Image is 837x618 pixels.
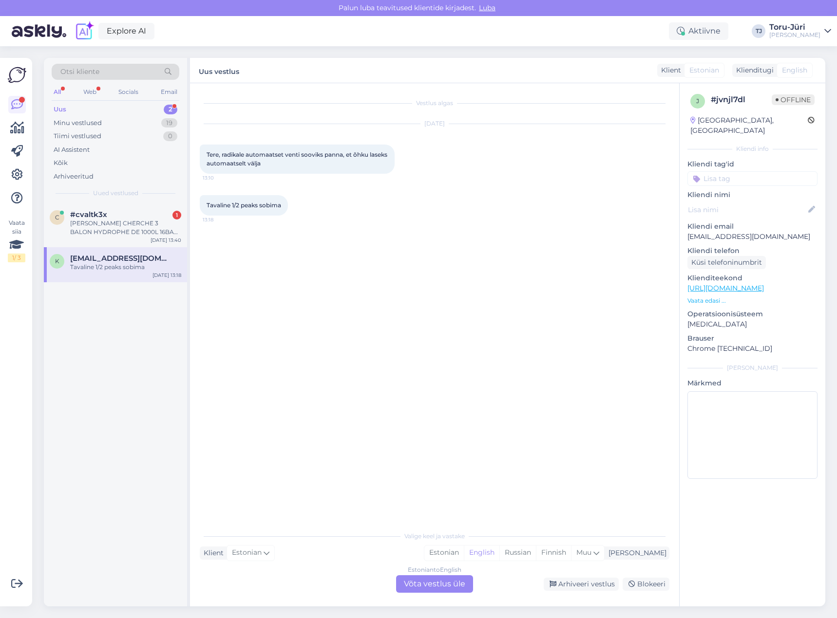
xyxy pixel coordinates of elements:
div: 19 [161,118,177,128]
p: [MEDICAL_DATA] [687,319,818,329]
div: Vestlus algas [200,99,669,108]
a: [URL][DOMAIN_NAME] [687,284,764,292]
p: Kliendi email [687,221,818,232]
span: kevliiver@gmail.com [70,254,171,263]
div: Tavaline 1/2 peaks sobima [70,263,181,272]
p: Kliendi tag'id [687,159,818,169]
div: 1 [172,211,181,219]
div: Arhiveeritud [54,172,94,182]
p: Brauser [687,333,818,344]
div: [PERSON_NAME] CHERCHE 3 BALON HYDROPHE DE 1000L 16BAR SVP LE PRIX ET DISPONIBILITE FICHE TECHENIQUE [70,219,181,236]
div: [PERSON_NAME] [605,548,666,558]
div: 0 [163,131,177,141]
img: explore-ai [74,21,95,41]
span: Tere, radikale automaatset venti sooviks panna, et õhku laseks automaatselt välja [207,151,389,167]
div: Russian [499,545,536,560]
div: Finnish [536,545,571,560]
span: j [696,97,699,105]
span: c [55,214,59,221]
span: Tavaline 1/2 peaks sobima [207,201,281,209]
span: Estonian [232,547,262,558]
div: Võta vestlus üle [396,575,473,593]
div: English [464,545,499,560]
div: Arhiveeri vestlus [544,578,619,591]
div: Toru-Jüri [769,23,820,31]
div: Uus [54,105,66,114]
div: Web [81,86,98,98]
div: Socials [116,86,140,98]
div: [DATE] [200,119,669,128]
span: English [782,65,807,75]
span: Otsi kliente [60,67,99,77]
div: Email [159,86,179,98]
a: Toru-Jüri[PERSON_NAME] [769,23,831,39]
a: Explore AI [98,23,154,39]
div: [DATE] 13:40 [151,236,181,244]
div: # jvnjl7dl [711,94,772,106]
span: Estonian [689,65,719,75]
div: [GEOGRAPHIC_DATA], [GEOGRAPHIC_DATA] [690,115,808,136]
span: k [55,257,59,265]
p: Märkmed [687,378,818,388]
p: Klienditeekond [687,273,818,283]
span: #cvaltk3x [70,210,107,219]
label: Uus vestlus [199,64,239,77]
p: Chrome [TECHNICAL_ID] [687,344,818,354]
input: Lisa nimi [688,204,806,215]
div: Estonian [424,545,464,560]
p: Operatsioonisüsteem [687,309,818,319]
div: All [52,86,63,98]
div: Estonian to English [408,565,461,574]
p: Kliendi nimi [687,190,818,200]
p: Kliendi telefon [687,246,818,256]
div: Vaata siia [8,218,25,262]
div: [DATE] 13:18 [152,272,181,279]
div: [PERSON_NAME] [687,364,818,372]
div: Aktiivne [669,22,728,40]
span: 13:10 [203,174,239,182]
span: 13:18 [203,216,239,223]
div: Blokeeri [623,578,669,591]
input: Lisa tag [687,171,818,186]
div: 2 [164,105,177,114]
p: Vaata edasi ... [687,296,818,305]
span: Muu [576,548,591,557]
div: Kõik [54,158,68,168]
div: Klienditugi [732,65,774,75]
span: Offline [772,94,815,105]
img: Askly Logo [8,66,26,84]
div: 1 / 3 [8,254,25,262]
div: Küsi telefoninumbrit [687,256,766,269]
div: Kliendi info [687,145,818,153]
div: Klient [200,548,224,558]
div: AI Assistent [54,145,90,155]
div: Tiimi vestlused [54,131,101,141]
div: TJ [752,24,765,38]
span: Uued vestlused [93,189,138,198]
div: [PERSON_NAME] [769,31,820,39]
span: Luba [476,3,498,12]
div: Valige keel ja vastake [200,532,669,541]
p: [EMAIL_ADDRESS][DOMAIN_NAME] [687,232,818,242]
div: Klient [657,65,681,75]
div: Minu vestlused [54,118,102,128]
